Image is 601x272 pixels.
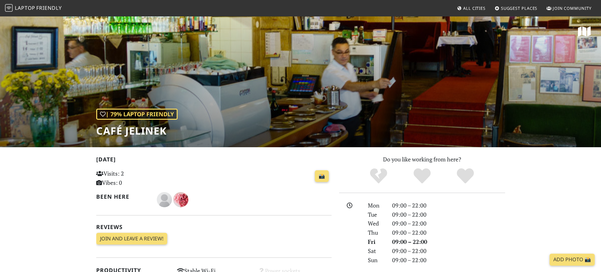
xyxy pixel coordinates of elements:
[96,233,167,245] a: Join and leave a review!
[400,167,444,185] div: Yes
[315,170,329,182] a: 📸
[15,4,35,11] span: Laptop
[454,3,488,14] a: All Cities
[364,228,388,237] div: Thu
[553,5,592,11] span: Join Community
[173,195,188,203] span: Melanie Ryland
[388,219,509,228] div: 09:00 – 22:00
[388,210,509,219] div: 09:00 – 22:00
[364,201,388,210] div: Mon
[388,256,509,265] div: 09:00 – 22:00
[96,193,150,200] h2: Been here
[157,195,173,203] span: Lena H
[96,169,170,187] p: Visits: 2 Vibes: 0
[388,246,509,256] div: 09:00 – 22:00
[364,219,388,228] div: Wed
[444,167,487,185] div: Definitely!
[364,237,388,246] div: Fri
[173,192,188,207] img: 2364-melanie.jpg
[364,256,388,265] div: Sun
[5,3,62,14] a: LaptopFriendly LaptopFriendly
[96,156,332,165] h2: [DATE]
[388,228,509,237] div: 09:00 – 22:00
[157,192,172,207] img: blank-535327c66bd565773addf3077783bbfce4b00ec00e9fd257753287c682c7fa38.png
[5,4,13,12] img: LaptopFriendly
[501,5,538,11] span: Suggest Places
[96,125,178,137] h1: Café Jelinek
[96,224,332,230] h2: Reviews
[339,155,505,164] p: Do you like working from here?
[388,237,509,246] div: 09:00 – 22:00
[544,3,594,14] a: Join Community
[463,5,486,11] span: All Cities
[357,167,400,185] div: No
[36,4,62,11] span: Friendly
[550,254,595,266] a: Add Photo 📸
[492,3,540,14] a: Suggest Places
[364,246,388,256] div: Sat
[364,210,388,219] div: Tue
[96,109,178,120] div: | 79% Laptop Friendly
[388,201,509,210] div: 09:00 – 22:00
